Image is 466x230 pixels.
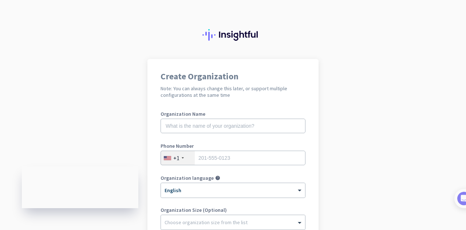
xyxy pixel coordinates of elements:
[173,154,179,162] div: +1
[161,207,305,213] label: Organization Size (Optional)
[161,151,305,165] input: 201-555-0123
[161,85,305,98] h2: Note: You can always change this later, or support multiple configurations at the same time
[161,143,305,148] label: Phone Number
[22,166,138,208] iframe: Insightful Status
[161,72,305,81] h1: Create Organization
[161,119,305,133] input: What is the name of your organization?
[215,175,220,181] i: help
[202,29,264,41] img: Insightful
[161,111,305,116] label: Organization Name
[161,175,214,181] label: Organization language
